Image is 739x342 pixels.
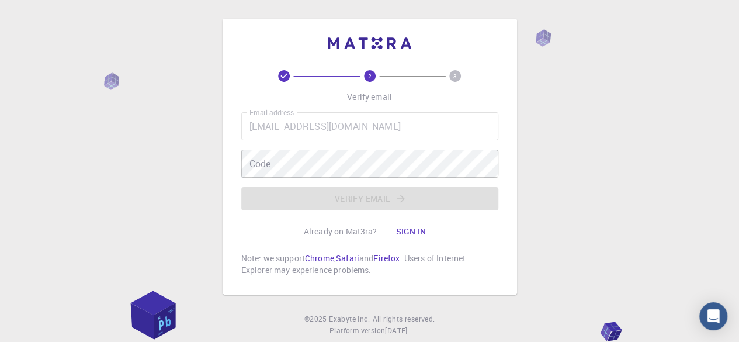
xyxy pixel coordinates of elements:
span: © 2025 [304,313,329,325]
text: 3 [453,72,457,80]
span: Platform version [329,325,385,337]
label: Email address [249,108,294,118]
a: Safari [336,253,359,264]
span: All rights reserved. [372,313,435,325]
a: [DATE]. [385,325,410,337]
p: Already on Mat3ra? [304,226,377,237]
text: 2 [368,72,372,80]
span: [DATE] . [385,326,410,335]
div: Open Intercom Messenger [699,302,727,330]
a: Firefox [373,253,400,264]
span: Exabyte Inc. [329,314,370,323]
a: Chrome [305,253,334,264]
p: Verify email [347,91,392,103]
p: Note: we support , and . Users of Internet Explorer may experience problems. [241,253,498,276]
button: Sign in [386,220,435,243]
a: Exabyte Inc. [329,313,370,325]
